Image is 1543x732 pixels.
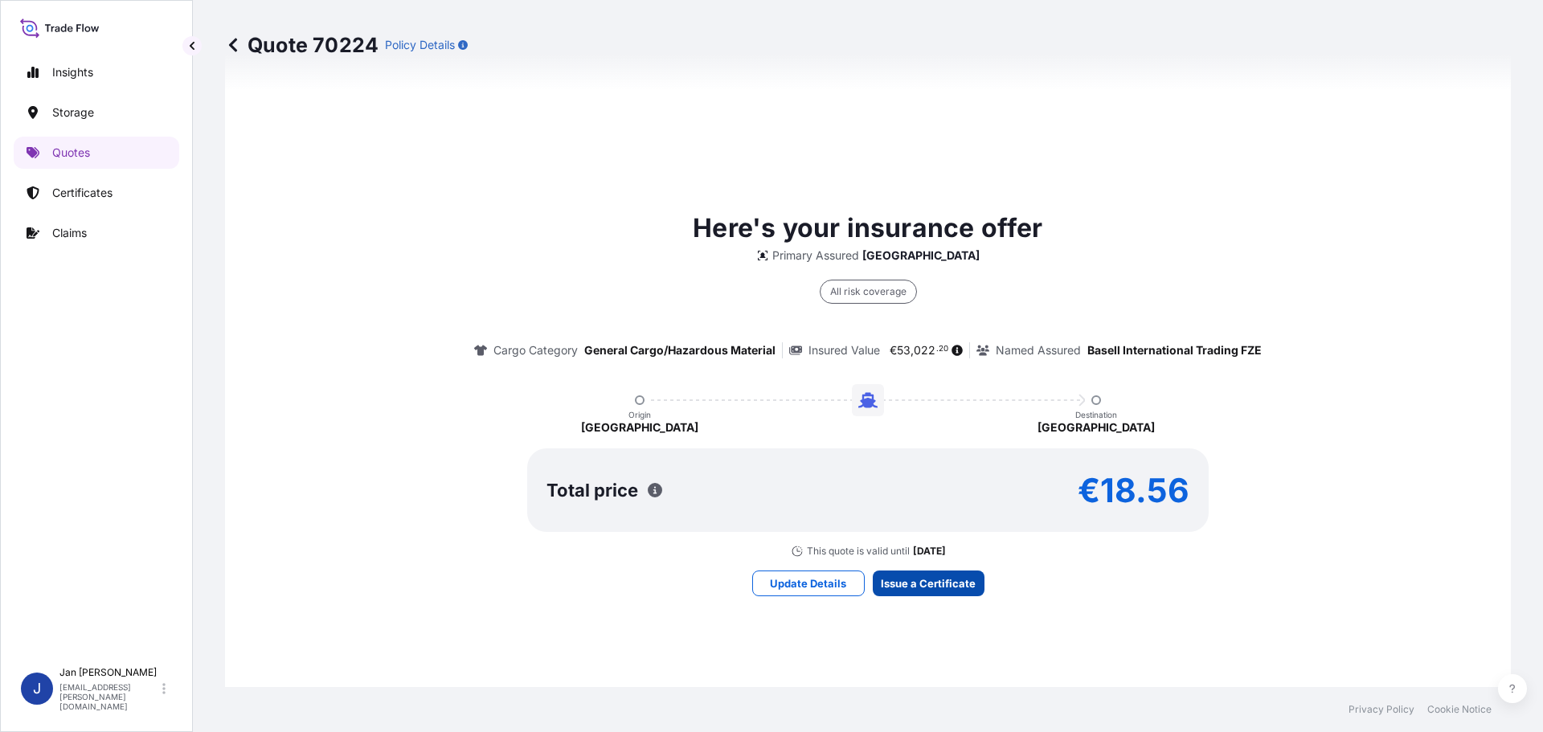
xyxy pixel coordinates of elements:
[770,575,846,591] p: Update Details
[1349,703,1414,716] a: Privacy Policy
[820,280,917,304] div: All risk coverage
[225,32,379,58] p: Quote 70224
[52,225,87,241] p: Claims
[807,545,910,558] p: This quote is valid until
[693,209,1042,247] p: Here's your insurance offer
[1075,410,1117,419] p: Destination
[581,419,698,436] p: [GEOGRAPHIC_DATA]
[914,345,935,356] span: 022
[385,37,455,53] p: Policy Details
[772,247,859,264] p: Primary Assured
[14,177,179,209] a: Certificates
[59,666,159,679] p: Jan [PERSON_NAME]
[1078,477,1189,503] p: €18.56
[890,345,897,356] span: €
[52,185,113,201] p: Certificates
[911,345,914,356] span: ,
[913,545,946,558] p: [DATE]
[52,64,93,80] p: Insights
[52,145,90,161] p: Quotes
[584,342,776,358] p: General Cargo/Hazardous Material
[14,137,179,169] a: Quotes
[493,342,578,358] p: Cargo Category
[59,682,159,711] p: [EMAIL_ADDRESS][PERSON_NAME][DOMAIN_NAME]
[873,570,984,596] button: Issue a Certificate
[897,345,911,356] span: 53
[52,104,94,121] p: Storage
[1087,342,1262,358] p: Basell International Trading FZE
[936,346,939,352] span: .
[546,482,638,498] p: Total price
[14,56,179,88] a: Insights
[14,96,179,129] a: Storage
[862,247,980,264] p: [GEOGRAPHIC_DATA]
[14,217,179,249] a: Claims
[752,570,865,596] button: Update Details
[996,342,1081,358] p: Named Assured
[939,346,948,352] span: 20
[881,575,976,591] p: Issue a Certificate
[33,681,41,697] span: J
[1427,703,1492,716] a: Cookie Notice
[1038,419,1155,436] p: [GEOGRAPHIC_DATA]
[808,342,880,358] p: Insured Value
[628,410,651,419] p: Origin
